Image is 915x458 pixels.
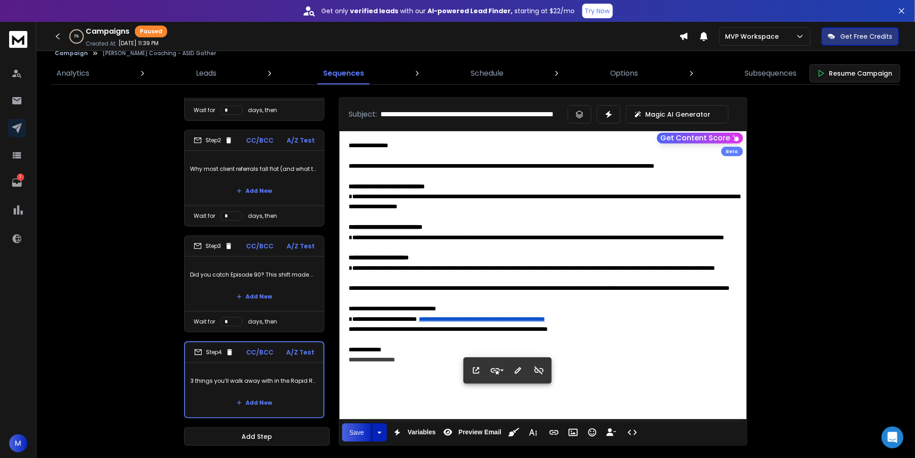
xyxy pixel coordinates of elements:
[190,62,222,84] a: Leads
[626,105,729,124] button: Magic AI Generator
[287,242,315,251] p: A/Z Test
[318,62,370,84] a: Sequences
[194,212,215,220] p: Wait for
[184,427,330,446] button: Add Step
[248,107,277,114] p: days, then
[9,31,27,48] img: logo
[194,136,233,144] div: Step 2
[286,348,314,357] p: A/Z Test
[349,109,377,120] p: Subject:
[229,394,279,412] button: Add New
[509,361,527,380] button: Edit Link
[194,318,215,325] p: Wait for
[822,27,899,46] button: Get Free Credits
[406,428,438,436] span: Variables
[725,32,783,41] p: MVP Workspace
[229,288,279,306] button: Add New
[196,68,216,79] p: Leads
[246,242,273,251] p: CC/BCC
[247,348,274,357] p: CC/BCC
[740,62,802,84] a: Subsequences
[582,4,613,18] button: Try Now
[184,341,324,418] li: Step4CC/BCCA/Z Test3 things you’ll walk away with in the Rapid Referrals ChallengeAdd New
[86,26,129,37] h1: Campaigns
[248,318,277,325] p: days, then
[287,136,315,145] p: A/Z Test
[389,423,438,442] button: Variables
[323,68,364,79] p: Sequences
[428,6,513,15] strong: AI-powered Lead Finder,
[524,423,542,442] button: More Text
[342,423,371,442] button: Save
[8,174,26,192] a: 1
[439,423,503,442] button: Preview Email
[584,423,601,442] button: Emoticons
[610,68,638,79] p: Options
[184,130,324,226] li: Step2CC/BCCA/Z TestWhy most client referrals fall flat (and what to do instead)Add NewWait forday...
[350,6,399,15] strong: verified leads
[465,62,509,84] a: Schedule
[248,212,277,220] p: days, then
[505,423,523,442] button: Clean HTML
[841,32,893,41] p: Get Free Credits
[86,40,117,47] p: Created At:
[103,50,216,57] p: [PERSON_NAME] Coaching - ASID Gather
[603,423,620,442] button: Insert Unsubscribe Link
[585,6,610,15] p: Try Now
[55,50,88,57] button: Campaign
[190,156,319,182] p: Why most client referrals fall flat (and what to do instead)
[457,428,503,436] span: Preview Email
[488,361,506,380] button: Style
[190,262,319,288] p: Did you catch Episode 90? This shift made my business skyrocket
[810,64,900,82] button: Resume Campaign
[118,40,159,47] p: [DATE] 11:39 PM
[184,236,324,332] li: Step3CC/BCCA/Z TestDid you catch Episode 90? This shift made my business skyrocketAdd NewWait for...
[9,434,27,453] button: M
[57,68,89,79] p: Analytics
[882,427,904,448] div: Open Intercom Messenger
[530,361,548,380] button: Unlink
[190,368,318,394] p: 3 things you’ll walk away with in the Rapid Referrals Challenge
[194,242,233,250] div: Step 3
[624,423,641,442] button: Code View
[135,26,167,37] div: Paused
[545,423,563,442] button: Insert Link (⌘K)
[471,68,504,79] p: Schedule
[246,136,273,145] p: CC/BCC
[322,6,575,15] p: Get only with our starting at $22/mo
[745,68,797,79] p: Subsequences
[229,182,279,200] button: Add New
[194,348,234,356] div: Step 4
[74,34,79,39] p: 0 %
[565,423,582,442] button: Insert Image (⌘P)
[646,110,711,119] p: Magic AI Generator
[17,174,24,181] p: 1
[51,62,95,84] a: Analytics
[605,62,644,84] a: Options
[194,107,215,114] p: Wait for
[657,133,743,144] button: Get Content Score
[721,147,743,156] div: Beta
[468,361,485,380] button: Open Link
